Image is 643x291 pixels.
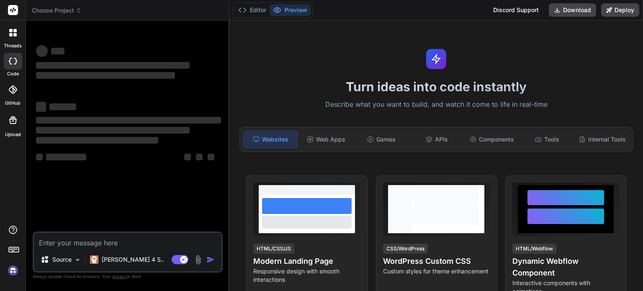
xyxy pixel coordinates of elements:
img: attachment [193,255,203,265]
p: Always double-check its answers. Your in Bind [33,273,223,281]
label: threads [4,42,22,49]
span: ‌ [36,154,43,160]
h4: Modern Landing Page [253,255,360,267]
p: Custom styles for theme enhancement [383,267,490,276]
label: GitHub [5,100,21,107]
div: CSS/WordPress [383,244,428,254]
label: Upload [5,131,21,138]
div: HTML/Webflow [512,244,556,254]
img: signin [6,263,20,278]
button: Preview [270,4,311,16]
img: Claude 4 Sonnet [90,255,98,264]
span: ‌ [36,45,48,57]
span: ‌ [36,127,190,134]
span: ‌ [36,102,46,112]
span: Choose Project [32,6,82,15]
span: ‌ [36,72,175,79]
div: Games [355,131,408,148]
span: ‌ [36,62,190,69]
span: privacy [112,274,127,279]
button: Download [549,3,596,17]
div: Components [465,131,519,148]
p: Describe what you want to build, and watch it come to life in real-time [234,99,638,110]
span: ‌ [46,154,86,160]
div: HTML/CSS/JS [253,244,294,254]
div: Discord Support [488,3,544,17]
button: Editor [235,4,270,16]
div: Internal Tools [576,131,629,148]
div: Websites [243,131,298,148]
div: Web Apps [299,131,353,148]
h4: WordPress Custom CSS [383,255,490,267]
span: ‌ [36,117,221,124]
p: Responsive design with smooth interactions [253,267,360,284]
span: ‌ [36,137,158,144]
span: ‌ [208,154,214,160]
span: ‌ [51,48,64,54]
p: Source [52,255,72,264]
h1: Turn ideas into code instantly [234,79,638,94]
button: Deploy [601,3,639,17]
img: icon [206,255,215,264]
div: APIs [410,131,463,148]
p: [PERSON_NAME] 4 S.. [102,255,164,264]
span: ‌ [196,154,203,160]
img: Pick Models [74,256,81,263]
label: code [7,70,19,77]
span: ‌ [184,154,191,160]
span: ‌ [49,103,76,110]
div: Tools [520,131,574,148]
h4: Dynamic Webflow Component [512,255,619,279]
